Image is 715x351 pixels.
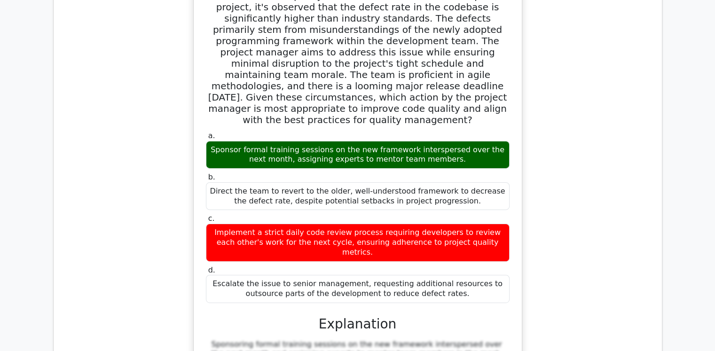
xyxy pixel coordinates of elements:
span: c. [208,214,215,223]
div: Direct the team to revert to the older, well-understood framework to decrease the defect rate, de... [206,182,510,211]
span: d. [208,265,215,274]
div: Escalate the issue to senior management, requesting additional resources to outsource parts of th... [206,275,510,303]
span: b. [208,172,215,181]
div: Implement a strict daily code review process requiring developers to review each other's work for... [206,224,510,261]
span: a. [208,131,215,140]
div: Sponsor formal training sessions on the new framework interspersed over the next month, assigning... [206,141,510,169]
h3: Explanation [212,316,504,332]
